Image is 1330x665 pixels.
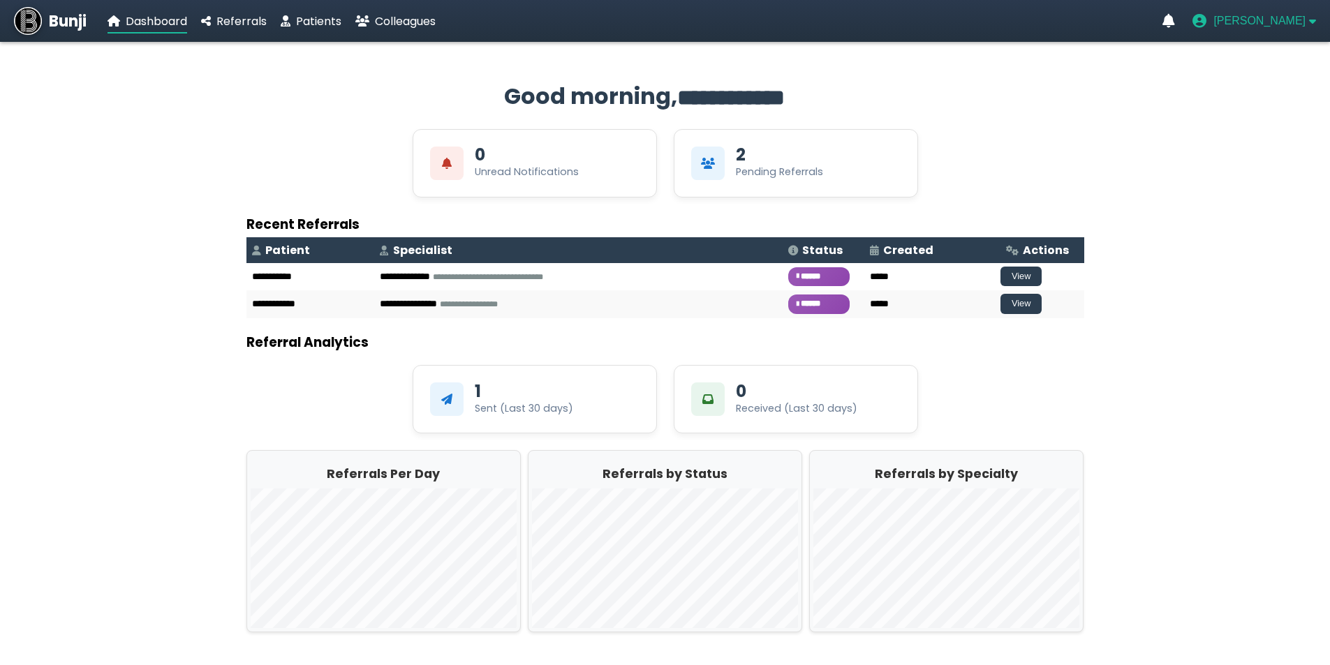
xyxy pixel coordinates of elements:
[246,214,1084,234] h3: Recent Referrals
[532,465,798,483] h2: Referrals by Status
[374,237,783,263] th: Specialist
[413,129,657,197] div: View Unread Notifications
[251,465,517,483] h2: Referrals Per Day
[783,237,864,263] th: Status
[475,165,579,179] div: Unread Notifications
[14,7,87,35] a: Bunji
[108,13,187,30] a: Dashboard
[1000,294,1042,314] button: View
[674,129,918,197] div: View Pending Referrals
[246,332,1084,352] h3: Referral Analytics
[736,401,857,416] div: Received (Last 30 days)
[736,383,746,400] div: 0
[355,13,436,30] a: Colleagues
[246,80,1084,115] h2: Good morning,
[246,237,374,263] th: Patient
[126,13,187,29] span: Dashboard
[216,13,267,29] span: Referrals
[475,147,485,163] div: 0
[864,237,1000,263] th: Created
[475,401,573,416] div: Sent (Last 30 days)
[49,10,87,33] span: Bunji
[475,383,481,400] div: 1
[1000,237,1084,263] th: Actions
[674,365,918,433] div: 0Received (Last 30 days)
[736,165,823,179] div: Pending Referrals
[201,13,267,30] a: Referrals
[296,13,341,29] span: Patients
[375,13,436,29] span: Colleagues
[1000,267,1042,287] button: View
[1213,15,1306,27] span: [PERSON_NAME]
[1162,14,1175,28] a: Notifications
[281,13,341,30] a: Patients
[1192,14,1316,28] button: User menu
[14,7,42,35] img: Bunji Dental Referral Management
[736,147,746,163] div: 2
[413,365,657,433] div: 1Sent (Last 30 days)
[813,465,1079,483] h2: Referrals by Specialty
